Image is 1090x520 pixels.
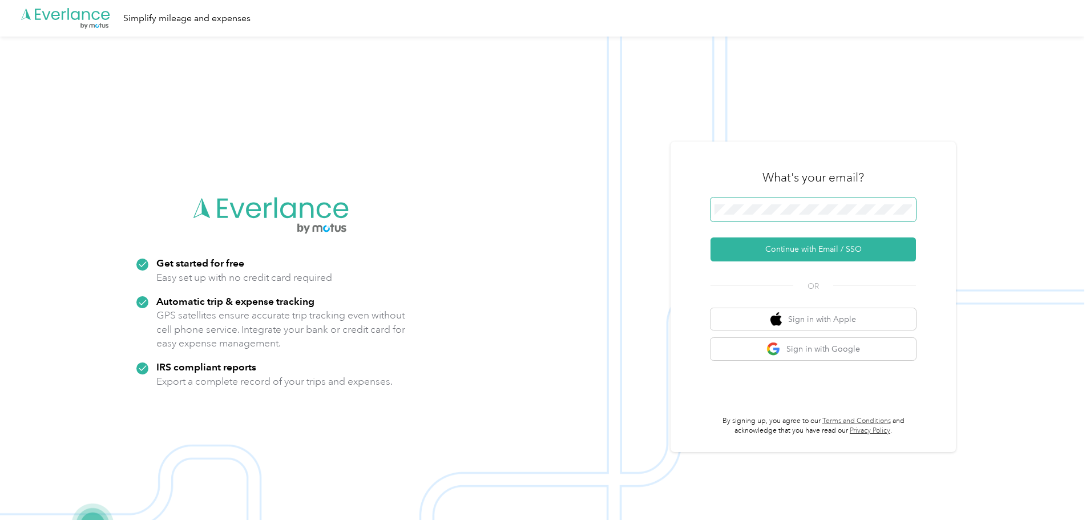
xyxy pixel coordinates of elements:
[793,280,833,292] span: OR
[850,426,890,435] a: Privacy Policy
[770,312,782,326] img: apple logo
[156,295,314,307] strong: Automatic trip & expense tracking
[762,170,864,186] h3: What's your email?
[766,342,781,356] img: google logo
[156,308,406,350] p: GPS satellites ensure accurate trip tracking even without cell phone service. Integrate your bank...
[156,374,393,389] p: Export a complete record of your trips and expenses.
[710,338,916,360] button: google logoSign in with Google
[710,308,916,330] button: apple logoSign in with Apple
[156,271,332,285] p: Easy set up with no credit card required
[710,416,916,436] p: By signing up, you agree to our and acknowledge that you have read our .
[156,257,244,269] strong: Get started for free
[156,361,256,373] strong: IRS compliant reports
[123,11,251,26] div: Simplify mileage and expenses
[710,237,916,261] button: Continue with Email / SSO
[822,417,891,425] a: Terms and Conditions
